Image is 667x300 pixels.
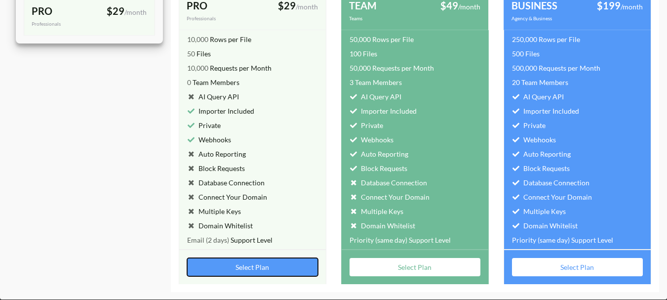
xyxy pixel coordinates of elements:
[512,236,570,244] span: Priority (same day)
[32,20,89,28] div: Professionals
[512,91,564,102] div: AI Query API
[512,106,579,116] div: Importer Included
[350,106,417,116] div: Importer Included
[512,163,570,173] div: Block Requests
[512,34,580,44] div: Rows per File
[512,120,546,130] div: Private
[350,78,353,86] span: 3
[511,15,577,22] div: Agency & Business
[187,106,254,116] div: Importer Included
[458,2,480,11] span: /month
[296,2,318,11] span: /month
[350,236,407,244] span: Priority (same day)
[187,49,195,58] span: 50
[350,258,480,276] button: Select Plan
[187,192,267,202] div: Connect Your Domain
[187,149,246,159] div: Auto Reporting
[512,192,592,202] div: Connect Your Domain
[512,177,589,188] div: Database Connection
[350,134,393,145] div: Webhooks
[187,235,273,245] div: Support Level
[32,3,89,18] div: PRO
[350,63,434,73] div: Requests per Month
[512,64,537,72] span: 500,000
[350,120,383,130] div: Private
[350,220,415,231] div: Domain Whitelist
[512,220,578,231] div: Domain Whitelist
[512,258,643,276] button: Select Plan
[350,206,403,216] div: Multiple Keys
[350,34,414,44] div: Rows per File
[512,78,520,86] span: 20
[187,163,245,173] div: Block Requests
[350,149,408,159] div: Auto Reporting
[187,120,221,130] div: Private
[187,91,239,102] div: AI Query API
[187,35,208,43] span: 10,000
[621,2,643,11] span: /month
[512,149,571,159] div: Auto Reporting
[512,63,600,73] div: Requests per Month
[350,48,377,59] div: Files
[187,258,318,276] button: Select Plan
[187,220,253,231] div: Domain Whitelist
[512,77,568,87] div: Team Members
[350,177,427,188] div: Database Connection
[187,177,265,188] div: Database Connection
[512,235,613,245] div: Support Level
[187,77,239,87] div: Team Members
[187,78,191,86] span: 0
[187,15,252,22] div: Professionals
[512,49,524,58] span: 500
[350,235,451,245] div: Support Level
[350,49,361,58] span: 100
[512,48,540,59] div: Files
[350,163,407,173] div: Block Requests
[350,192,430,202] div: Connect Your Domain
[187,48,211,59] div: Files
[107,5,124,17] span: $29
[187,63,272,73] div: Requests per Month
[512,35,537,43] span: 250,000
[187,64,208,72] span: 10,000
[512,206,566,216] div: Multiple Keys
[350,64,371,72] span: 50,000
[124,8,147,16] span: /month
[187,34,251,44] div: Rows per File
[350,35,371,43] span: 50,000
[350,77,402,87] div: Team Members
[187,206,241,216] div: Multiple Keys
[512,134,556,145] div: Webhooks
[187,134,231,145] div: Webhooks
[349,15,415,22] div: Teams
[350,91,401,102] div: AI Query API
[187,236,229,244] span: Email (2 days)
